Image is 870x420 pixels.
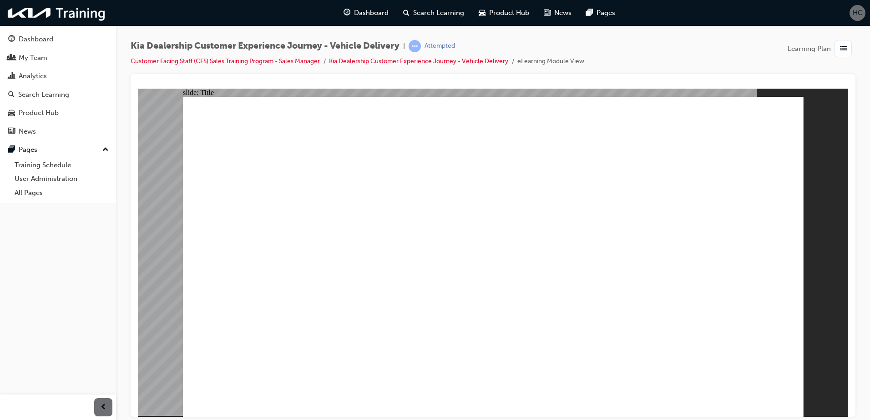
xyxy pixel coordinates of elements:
[131,57,320,65] a: Customer Facing Staff (CFS) Sales Training Program - Sales Manager
[8,128,15,136] span: news-icon
[4,31,112,48] a: Dashboard
[344,7,350,19] span: guage-icon
[19,53,47,63] div: My Team
[19,126,36,137] div: News
[11,172,112,186] a: User Administration
[11,158,112,172] a: Training Schedule
[544,7,551,19] span: news-icon
[396,4,471,22] a: search-iconSearch Learning
[471,4,536,22] a: car-iconProduct Hub
[479,7,486,19] span: car-icon
[336,4,396,22] a: guage-iconDashboard
[4,105,112,121] a: Product Hub
[19,34,53,45] div: Dashboard
[5,4,109,22] img: kia-training
[4,141,112,158] button: Pages
[4,123,112,140] a: News
[11,186,112,200] a: All Pages
[18,90,69,100] div: Search Learning
[597,8,615,18] span: Pages
[403,41,405,51] span: |
[4,86,112,103] a: Search Learning
[19,108,59,118] div: Product Hub
[840,43,847,55] span: list-icon
[403,7,410,19] span: search-icon
[4,29,112,141] button: DashboardMy TeamAnalyticsSearch LearningProduct HubNews
[102,144,109,156] span: up-icon
[8,146,15,154] span: pages-icon
[8,72,15,80] span: chart-icon
[354,8,389,18] span: Dashboard
[409,40,421,52] span: learningRecordVerb_ATTEMPT-icon
[517,56,584,67] li: eLearning Module View
[579,4,622,22] a: pages-iconPages
[788,40,855,57] button: Learning Plan
[4,50,112,66] a: My Team
[329,57,508,65] a: Kia Dealership Customer Experience Journey - Vehicle Delivery
[413,8,464,18] span: Search Learning
[8,35,15,44] span: guage-icon
[788,44,831,54] span: Learning Plan
[4,68,112,85] a: Analytics
[131,41,400,51] span: Kia Dealership Customer Experience Journey - Vehicle Delivery
[586,7,593,19] span: pages-icon
[19,71,47,81] div: Analytics
[850,5,865,21] button: HC
[8,109,15,117] span: car-icon
[536,4,579,22] a: news-iconNews
[489,8,529,18] span: Product Hub
[8,54,15,62] span: people-icon
[554,8,572,18] span: News
[425,42,455,50] div: Attempted
[100,402,107,413] span: prev-icon
[853,8,863,18] span: HC
[8,91,15,99] span: search-icon
[19,145,37,155] div: Pages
